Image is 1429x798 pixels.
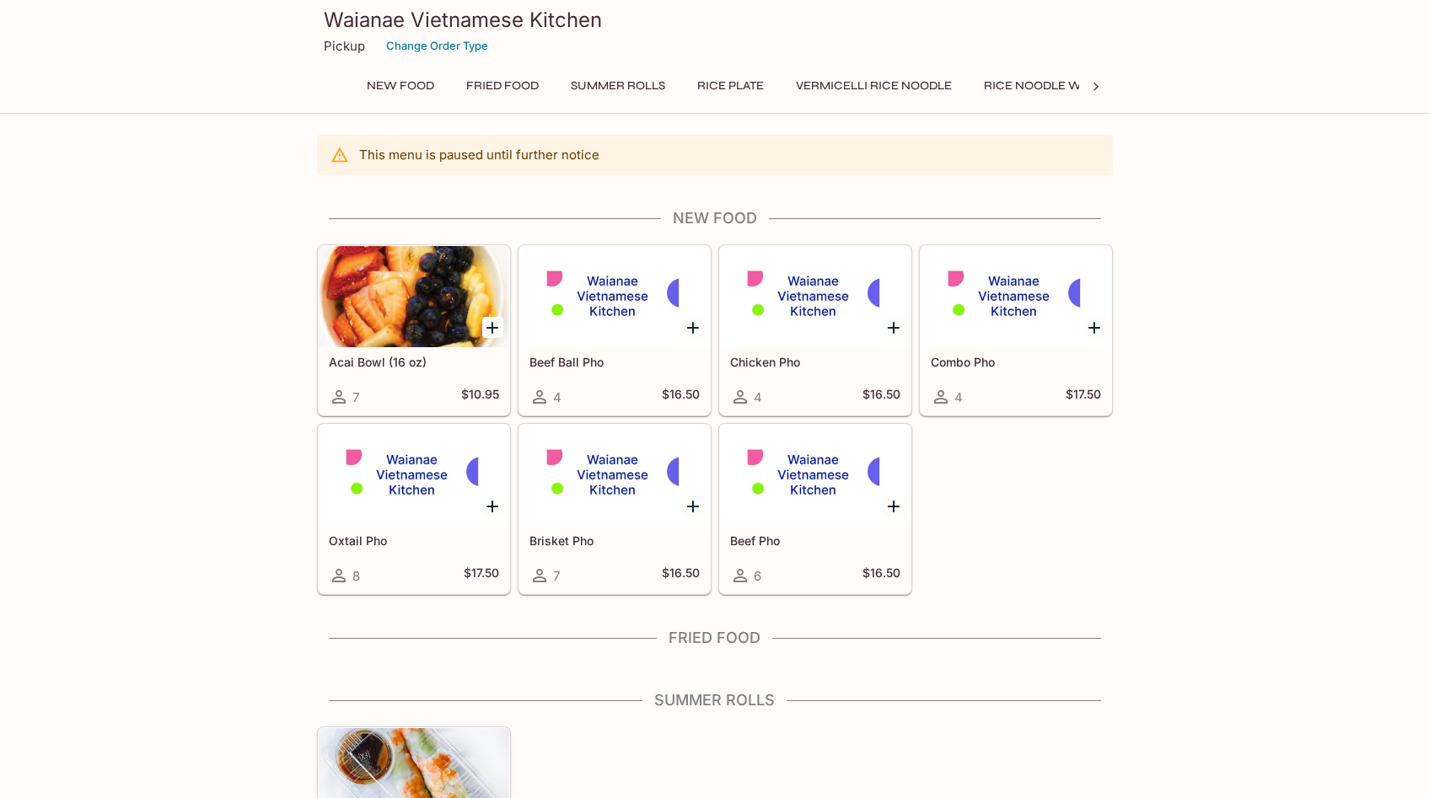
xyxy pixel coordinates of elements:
[561,74,674,98] button: Summer Rolls
[357,74,443,98] button: New Food
[884,317,905,338] button: Add Chicken Pho
[921,246,1111,347] div: Combo Pho
[920,245,1112,415] a: Combo Pho4$17.50
[319,246,509,347] div: Acai Bowl (16 oz)
[317,629,1113,647] h4: Fried Food
[720,246,911,347] div: Chicken Pho
[754,389,762,405] span: 4
[482,317,503,338] button: Add Acai Bowl (16 oz)
[329,355,499,369] h5: Acai Bowl (16 oz)
[730,355,900,369] h5: Chicken Pho
[1084,317,1105,338] button: Add Combo Pho
[720,425,911,526] div: Beef Pho
[688,74,773,98] button: Rice Plate
[683,317,704,338] button: Add Beef Ball Pho
[518,245,711,415] a: Beef Ball Pho4$16.50
[553,389,561,405] span: 4
[1066,387,1101,407] h5: $17.50
[319,425,509,526] div: Oxtail Pho
[662,387,700,407] h5: $16.50
[862,565,900,586] h5: $16.50
[954,389,963,405] span: 4
[931,355,1101,369] h5: Combo Pho
[461,387,499,407] h5: $10.95
[719,245,911,415] a: Chicken Pho4$16.50
[730,533,900,548] h5: Beef Pho
[352,568,360,584] span: 8
[518,424,711,594] a: Brisket Pho7$16.50
[379,33,496,59] button: Change Order Type
[482,495,503,517] button: Add Oxtail Pho
[719,424,911,594] a: Beef Pho6$16.50
[683,495,704,517] button: Add Brisket Pho
[324,38,365,54] p: Pickup
[519,246,710,347] div: Beef Ball Pho
[862,387,900,407] h5: $16.50
[352,389,359,405] span: 7
[457,74,548,98] button: Fried Food
[754,568,761,584] span: 6
[359,147,599,163] p: This menu is paused until further notice
[662,565,700,586] h5: $16.50
[318,245,510,415] a: Acai Bowl (16 oz)7$10.95
[464,565,499,586] h5: $17.50
[529,533,700,548] h5: Brisket Pho
[519,425,710,526] div: Brisket Pho
[553,568,560,584] span: 7
[329,533,499,548] h5: Oxtail Pho
[317,691,1113,710] h4: Summer Rolls
[975,74,1181,98] button: Rice Noodle with Soup (Pho)
[324,7,1106,33] h3: Waianae Vietnamese Kitchen
[318,424,510,594] a: Oxtail Pho8$17.50
[317,209,1113,228] h4: New Food
[529,355,700,369] h5: Beef Ball Pho
[884,495,905,517] button: Add Beef Pho
[787,74,961,98] button: Vermicelli Rice Noodle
